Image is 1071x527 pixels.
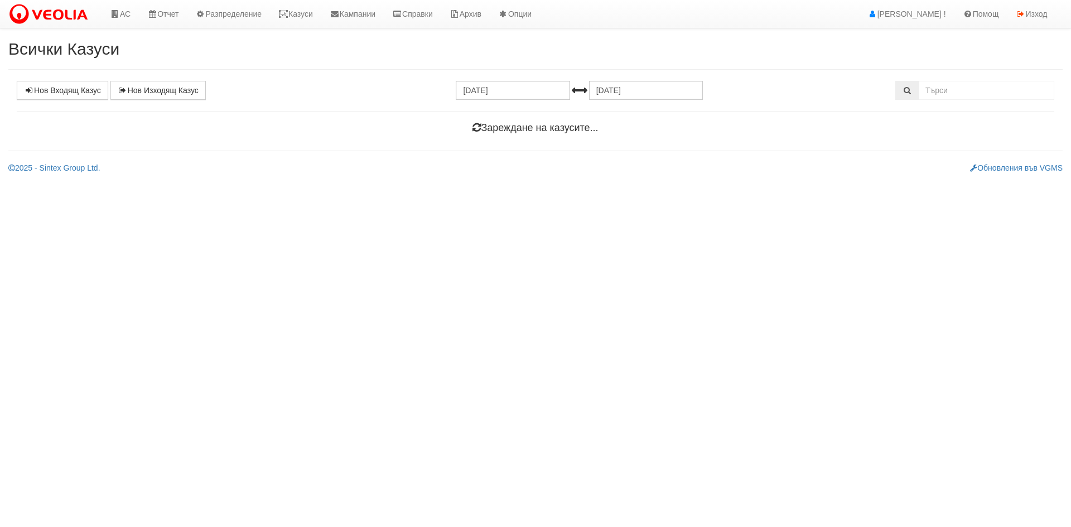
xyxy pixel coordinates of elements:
[919,81,1054,100] input: Търсене по Идентификатор, Бл/Вх/Ап, Тип, Описание, Моб. Номер, Имейл, Файл, Коментар,
[970,163,1063,172] a: Обновления във VGMS
[8,40,1063,58] h2: Всички Казуси
[8,163,100,172] a: 2025 - Sintex Group Ltd.
[17,81,108,100] a: Нов Входящ Казус
[8,3,93,26] img: VeoliaLogo.png
[17,123,1054,134] h4: Зареждане на казусите...
[110,81,206,100] a: Нов Изходящ Казус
